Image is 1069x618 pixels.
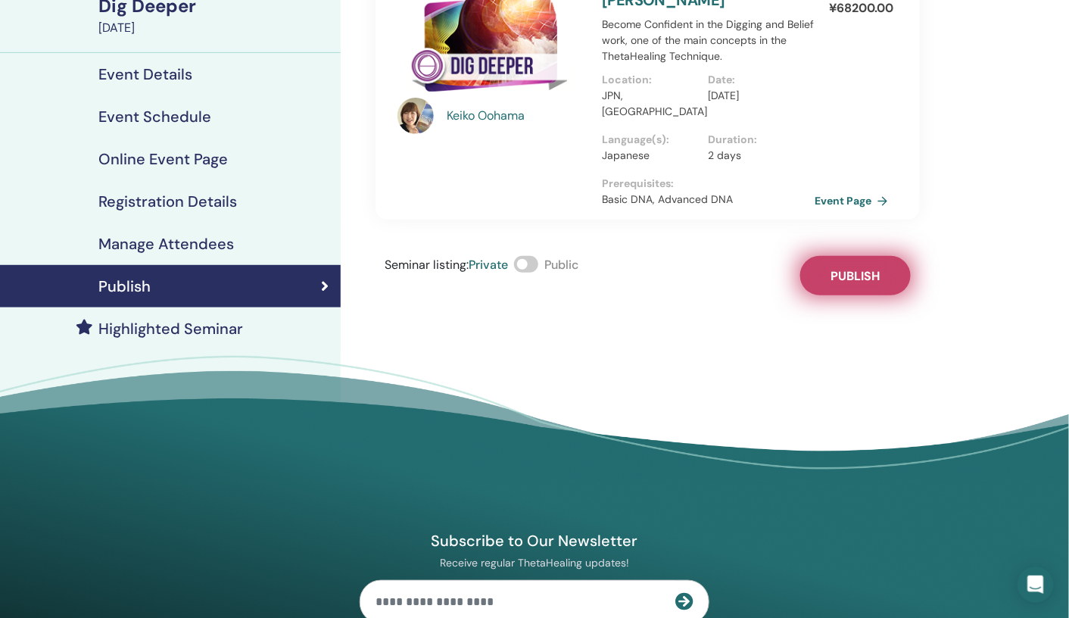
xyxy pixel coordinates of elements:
h4: Event Details [98,65,192,83]
h4: Manage Attendees [98,235,234,253]
p: JPN, [GEOGRAPHIC_DATA] [602,88,700,120]
button: Publish [800,256,911,295]
p: Prerequisites : [602,176,815,192]
p: Location : [602,72,700,88]
span: Public [544,257,578,273]
p: [DATE] [709,88,806,104]
h4: Event Schedule [98,108,211,126]
div: [DATE] [98,19,332,37]
p: Duration : [709,132,806,148]
div: Open Intercom Messenger [1018,566,1054,603]
a: Event Page [815,189,894,212]
p: Receive regular ThetaHealing updates! [360,556,709,570]
h4: Highlighted Seminar [98,320,243,338]
p: 2 days [709,148,806,164]
p: Language(s) : [602,132,700,148]
h4: Registration Details [98,192,237,211]
h4: Publish [98,277,151,295]
p: Japanese [602,148,700,164]
p: Basic DNA, Advanced DNA [602,192,815,208]
h4: Subscribe to Our Newsletter [360,531,709,551]
p: Become Confident in the Digging and Belief work, one of the main concepts in the ThetaHealing Tec... [602,17,815,64]
span: Seminar listing : [385,257,469,273]
img: default.jpg [397,98,434,134]
span: Publish [831,268,880,284]
p: Date : [709,72,806,88]
a: Keiko Oohama [447,107,587,125]
h4: Online Event Page [98,150,228,168]
span: Private [469,257,508,273]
